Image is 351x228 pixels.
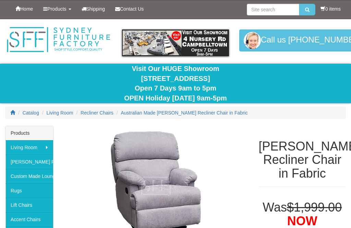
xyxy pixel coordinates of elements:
input: Site search [247,4,299,15]
img: Sydney Furniture Factory [5,26,112,53]
a: Rugs [5,183,53,198]
a: Recliner Chairs [81,110,113,116]
a: Living Room [5,140,53,155]
a: Australian Made [PERSON_NAME] Recliner Chair in Fabric [121,110,247,116]
a: Products [38,0,76,17]
a: Living Room [47,110,73,116]
a: Lift Chairs [5,198,53,212]
a: Shipping [76,0,110,17]
a: Home [10,0,38,17]
a: Custom Made Lounges [5,169,53,183]
span: Products [47,6,66,12]
li: 0 items [320,5,341,12]
img: showroom.gif [122,29,229,56]
span: Shipping [86,6,105,12]
a: [PERSON_NAME] Furniture [5,155,53,169]
span: Home [20,6,33,12]
span: Contact Us [120,6,144,12]
a: Contact Us [110,0,149,17]
a: Catalog [23,110,39,116]
div: Visit Our HUGE Showroom [STREET_ADDRESS] Open 7 Days 9am to 5pm OPEN Holiday [DATE] 9am-5pm [5,64,346,103]
h1: [PERSON_NAME] Recliner Chair in Fabric [259,140,346,180]
div: Products [5,126,53,140]
a: Accent Chairs [5,212,53,227]
del: $1,999.00 [287,200,342,214]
